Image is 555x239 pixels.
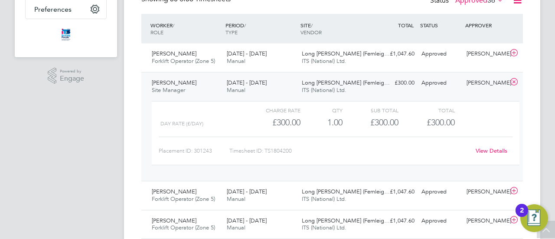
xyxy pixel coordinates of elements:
span: Engage [60,75,84,82]
span: [DATE] - [DATE] [227,217,267,224]
span: Day Rate (£/day) [160,121,203,127]
div: £1,047.60 [373,185,418,199]
span: ITS (National) Ltd. [302,224,346,231]
div: [PERSON_NAME] [463,214,508,228]
div: £300.00 [373,76,418,90]
div: Approved [418,76,463,90]
span: Manual [227,195,245,203]
div: 2 [520,210,524,222]
span: Preferences [34,5,72,13]
span: Long [PERSON_NAME] (Fernleig… [302,188,390,195]
div: 1.00 [300,115,343,130]
img: itsconstruction-logo-retina.png [60,28,72,42]
span: Powered by [60,68,84,75]
span: Long [PERSON_NAME] (Fernleig… [302,217,390,224]
span: Long [PERSON_NAME] (Fernleig… [302,50,390,57]
a: View Details [476,147,507,154]
span: ITS (National) Ltd. [302,195,346,203]
a: Powered byEngage [48,68,85,84]
div: Sub Total [343,105,398,115]
div: Approved [418,47,463,61]
div: QTY [300,105,343,115]
div: [PERSON_NAME] [463,185,508,199]
a: Go to home page [25,28,107,42]
span: Forklift Operator (Zone 5) [152,224,215,231]
span: TOTAL [398,22,414,29]
div: £300.00 [245,115,300,130]
div: [PERSON_NAME] [463,76,508,90]
div: PERIOD [223,17,298,40]
div: STATUS [418,17,463,33]
span: [PERSON_NAME] [152,79,196,86]
span: [DATE] - [DATE] [227,79,267,86]
span: TYPE [225,29,238,36]
span: [DATE] - [DATE] [227,188,267,195]
span: Forklift Operator (Zone 5) [152,57,215,65]
span: £300.00 [427,117,455,128]
span: [DATE] - [DATE] [227,50,267,57]
div: Timesheet ID: TS1804200 [229,144,470,158]
div: £1,047.60 [373,214,418,228]
span: Forklift Operator (Zone 5) [152,195,215,203]
span: [PERSON_NAME] [152,50,196,57]
div: Placement ID: 301243 [159,144,229,158]
div: WORKER [148,17,223,40]
span: / [244,22,246,29]
div: Charge rate [245,105,300,115]
span: ROLE [150,29,163,36]
div: SITE [298,17,373,40]
button: Open Resource Center, 2 new notifications [520,204,548,232]
div: £1,047.60 [373,47,418,61]
span: Site Manager [152,86,185,94]
span: ITS (National) Ltd. [302,86,346,94]
div: APPROVER [463,17,508,33]
div: Total [398,105,454,115]
span: Manual [227,57,245,65]
div: [PERSON_NAME] [463,47,508,61]
div: Approved [418,185,463,199]
span: VENDOR [300,29,322,36]
span: [PERSON_NAME] [152,217,196,224]
div: £300.00 [343,115,398,130]
span: ITS (National) Ltd. [302,57,346,65]
span: Manual [227,224,245,231]
span: / [311,22,313,29]
span: Manual [227,86,245,94]
span: Long [PERSON_NAME] (Fernleig… [302,79,390,86]
span: [PERSON_NAME] [152,188,196,195]
span: / [173,22,174,29]
div: Approved [418,214,463,228]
